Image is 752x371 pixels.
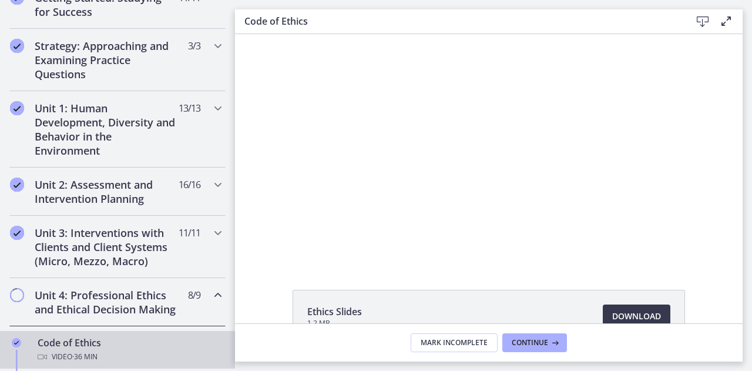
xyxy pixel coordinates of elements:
[10,101,24,115] i: Completed
[307,319,362,328] span: 1.2 MB
[179,101,200,115] span: 13 / 13
[72,350,98,364] span: · 36 min
[603,305,670,328] a: Download
[188,39,200,53] span: 3 / 3
[179,226,200,240] span: 11 / 11
[188,288,200,302] span: 8 / 9
[35,39,178,81] h2: Strategy: Approaching and Examining Practice Questions
[35,226,178,268] h2: Unit 3: Interventions with Clients and Client Systems (Micro, Mezzo, Macro)
[235,34,743,263] iframe: Video Lesson
[307,305,362,319] span: Ethics Slides
[12,338,21,347] i: Completed
[421,338,488,347] span: Mark Incomplete
[10,226,24,240] i: Completed
[35,178,178,206] h2: Unit 2: Assessment and Intervention Planning
[10,39,24,53] i: Completed
[502,333,567,352] button: Continue
[10,178,24,192] i: Completed
[38,336,221,364] div: Code of Ethics
[244,14,672,28] h3: Code of Ethics
[35,288,178,316] h2: Unit 4: Professional Ethics and Ethical Decision Making
[35,101,178,158] h2: Unit 1: Human Development, Diversity and Behavior in the Environment
[512,338,548,347] span: Continue
[179,178,200,192] span: 16 / 16
[38,350,221,364] div: Video
[411,333,498,352] button: Mark Incomplete
[612,309,661,323] span: Download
